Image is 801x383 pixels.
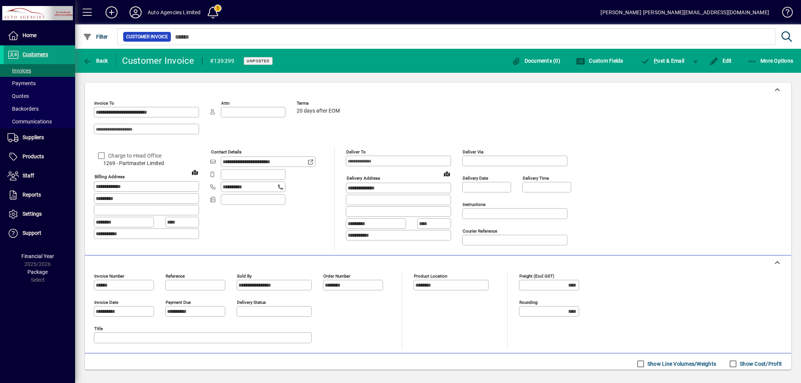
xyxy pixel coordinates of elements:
a: Communications [4,115,75,128]
span: Financial Year [21,253,54,259]
mat-label: Reference [166,273,185,279]
a: View on map [189,166,201,178]
span: Customer Invoice [126,33,168,41]
label: Show Cost/Profit [738,360,782,368]
a: Backorders [4,102,75,115]
span: Reports [23,192,41,198]
button: Documents (0) [510,54,562,68]
span: Documents (0) [511,58,560,64]
mat-label: Invoice date [94,300,118,305]
span: Settings [23,211,42,217]
span: Custom Fields [576,58,623,64]
mat-label: Freight (excl GST) [519,273,554,279]
mat-label: Title [94,326,103,331]
mat-label: Invoice To [94,101,114,106]
a: Quotes [4,90,75,102]
a: Reports [4,186,75,204]
span: Customers [23,51,48,57]
mat-label: Courier Reference [463,228,497,234]
mat-label: Rounding [519,300,537,305]
span: Package [27,269,48,275]
span: Filter [83,34,108,40]
app-page-header-button: Back [75,54,116,68]
div: #139399 [210,55,235,67]
span: P [654,58,657,64]
span: 20 days after EOM [297,108,340,114]
span: Back [83,58,108,64]
span: Unposted [247,59,270,63]
span: Support [23,230,41,236]
div: Auto Agencies Limited [148,6,201,18]
a: Suppliers [4,128,75,147]
span: Suppliers [23,134,44,140]
a: Invoices [4,64,75,77]
div: [PERSON_NAME] [PERSON_NAME][EMAIL_ADDRESS][DOMAIN_NAME] [600,6,769,18]
button: Edit [707,54,734,68]
mat-label: Payment due [166,300,191,305]
span: Edit [709,58,732,64]
mat-label: Deliver To [346,149,366,155]
mat-label: Sold by [237,273,252,279]
span: ost & Email [641,58,685,64]
mat-label: Attn [221,101,229,106]
mat-label: Delivery time [523,176,549,181]
mat-label: Delivery status [237,300,266,305]
a: Knowledge Base [777,2,792,26]
mat-label: Invoice number [94,273,124,279]
a: Staff [4,167,75,185]
div: Customer Invoice [122,55,195,67]
mat-label: Order number [323,273,350,279]
a: Products [4,147,75,166]
mat-label: Deliver via [463,149,483,155]
label: Show Line Volumes/Weights [646,360,716,368]
mat-label: Delivery date [463,176,488,181]
button: Post & Email [637,54,688,68]
span: Quotes [8,93,29,99]
mat-label: Instructions [463,202,486,207]
button: Back [81,54,110,68]
button: Add [100,6,124,19]
a: Home [4,26,75,45]
span: Staff [23,173,34,179]
span: Backorders [8,106,39,112]
button: Profile [124,6,148,19]
span: Communications [8,119,52,125]
span: More Options [748,58,793,64]
a: Support [4,224,75,243]
a: Payments [4,77,75,90]
span: Products [23,153,44,159]
button: More Options [746,54,795,68]
span: Payments [8,80,36,86]
mat-label: Product location [414,273,447,279]
span: Invoices [8,68,31,74]
span: 1269 - Partmaster Limited [94,159,199,167]
span: Home [23,32,36,38]
a: Settings [4,205,75,224]
span: Terms [297,101,342,106]
button: Filter [81,30,110,44]
button: Custom Fields [574,54,625,68]
a: View on map [441,168,453,180]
